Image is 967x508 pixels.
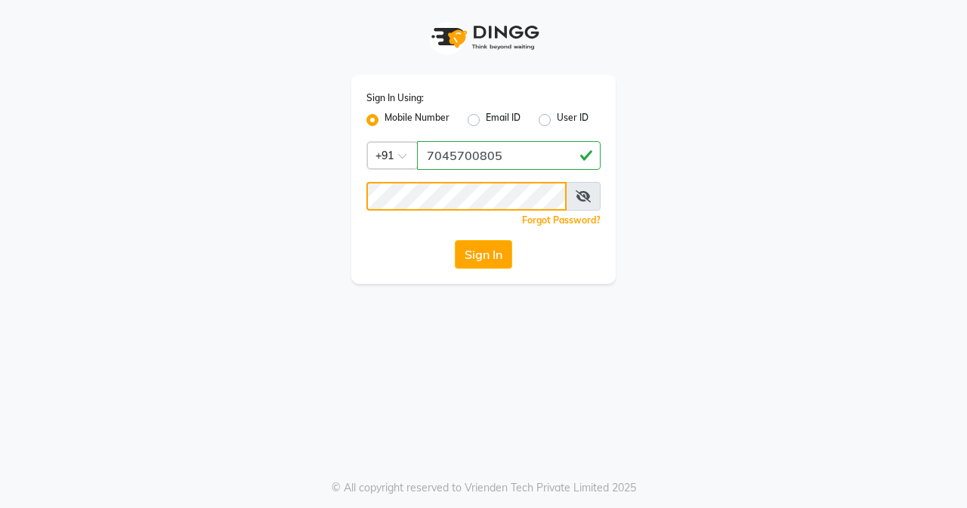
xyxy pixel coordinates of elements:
a: Forgot Password? [522,214,601,226]
label: Email ID [486,111,521,129]
img: logo1.svg [423,15,544,60]
label: Mobile Number [385,111,450,129]
button: Sign In [455,240,512,269]
label: Sign In Using: [366,91,424,105]
input: Username [417,141,601,170]
input: Username [366,182,567,211]
label: User ID [557,111,589,129]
